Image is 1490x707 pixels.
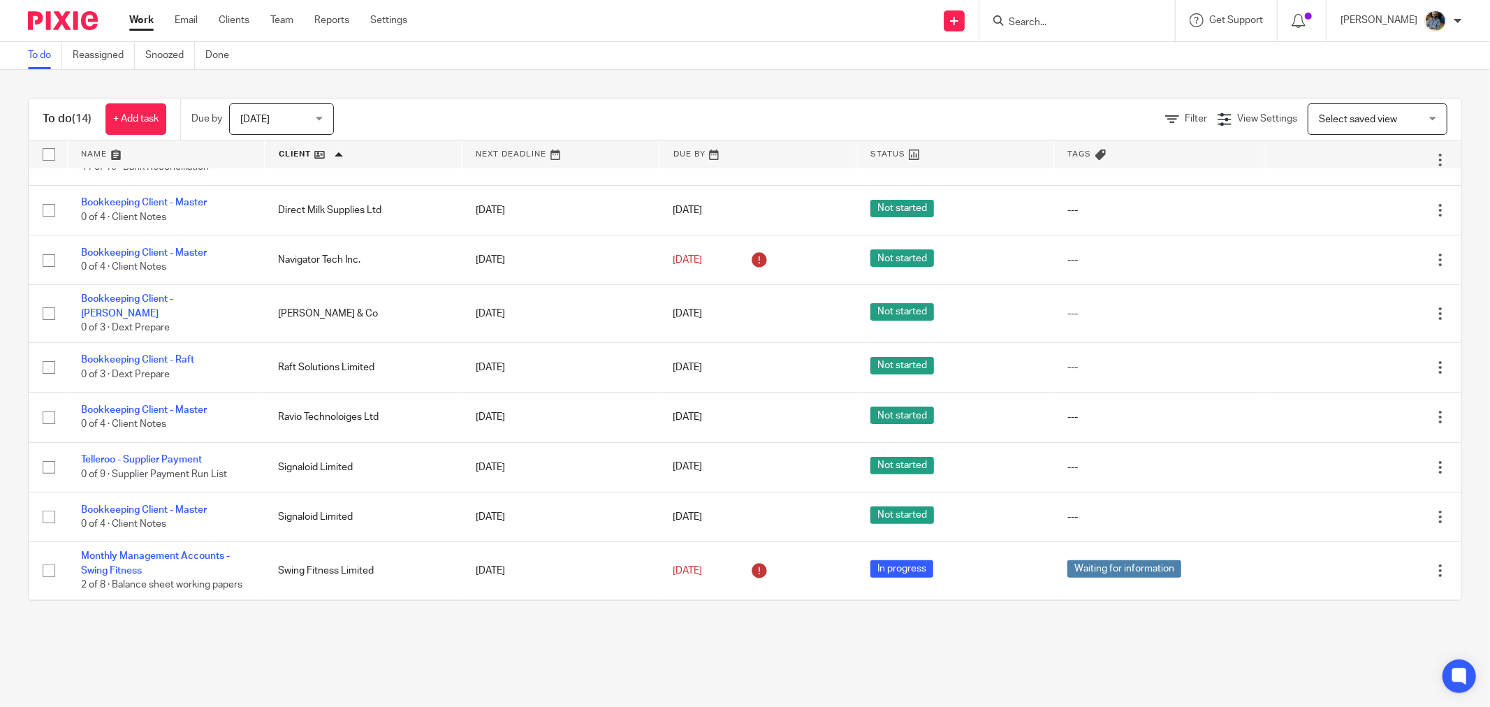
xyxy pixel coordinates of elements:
span: 0 of 3 · Dext Prepare [81,323,170,333]
a: Done [205,42,240,69]
td: [DATE] [462,235,659,285]
a: Settings [370,13,407,27]
h1: To do [43,112,92,126]
td: Direct Milk Supplies Ltd [264,185,461,235]
p: [PERSON_NAME] [1341,13,1417,27]
a: + Add task [105,103,166,135]
div: --- [1067,360,1250,374]
span: Not started [870,457,934,474]
a: Clients [219,13,249,27]
div: --- [1067,203,1250,217]
td: Signaloid Limited [264,492,461,541]
span: Not started [870,249,934,267]
td: Ravio Technoloiges Ltd [264,393,461,442]
a: Work [129,13,154,27]
td: [DATE] [462,285,659,342]
div: --- [1067,510,1250,524]
a: Bookkeeping Client - Master [81,248,207,258]
span: [DATE] [673,363,702,372]
span: Not started [870,200,934,217]
span: 0 of 4 · Client Notes [81,262,166,272]
span: Not started [870,407,934,424]
span: [DATE] [240,115,270,124]
div: --- [1067,253,1250,267]
a: Reassigned [73,42,135,69]
span: View Settings [1237,114,1297,124]
span: Filter [1185,114,1207,124]
span: [DATE] [673,566,702,576]
a: Email [175,13,198,27]
span: Not started [870,357,934,374]
td: Unreasonable Effectiveness Limited [264,599,461,649]
img: Jaskaran%20Singh.jpeg [1424,10,1447,32]
img: Pixie [28,11,98,30]
div: --- [1067,460,1250,474]
span: Get Support [1209,15,1263,25]
a: Bookkeeping Client - Master [81,405,207,415]
td: Navigator Tech Inc. [264,235,461,285]
span: Tags [1068,150,1092,158]
span: [DATE] [673,309,702,319]
td: [DATE] [462,542,659,599]
span: Select saved view [1319,115,1397,124]
span: [DATE] [673,412,702,422]
input: Search [1007,17,1133,29]
a: Bookkeeping Client - Raft [81,355,194,365]
a: Bookkeeping Client - Master [81,505,207,515]
a: Telleroo - Supplier Payment [81,455,202,465]
span: [DATE] [673,255,702,265]
a: Snoozed [145,42,195,69]
span: Not started [870,506,934,524]
span: [DATE] [673,462,702,472]
span: In progress [870,560,933,578]
span: 0 of 4 · Client Notes [81,419,166,429]
td: [DATE] [462,599,659,649]
td: [DATE] [462,442,659,492]
span: Waiting for information [1067,560,1181,578]
span: Not started [870,303,934,321]
td: Swing Fitness Limited [264,542,461,599]
span: 2 of 8 · Balance sheet working papers [81,580,242,590]
a: To do [28,42,62,69]
td: [DATE] [462,492,659,541]
div: --- [1067,307,1250,321]
span: [DATE] [673,512,702,522]
td: Signaloid Limited [264,442,461,492]
a: Bookkeeping Client - Master [81,198,207,207]
td: [DATE] [462,342,659,392]
div: --- [1067,410,1250,424]
span: 0 of 4 · Client Notes [81,212,166,222]
span: 11 of 15 · Bank Reconciliation [81,163,209,173]
span: 0 of 3 · Dext Prepare [81,370,170,379]
span: (14) [72,113,92,124]
span: 0 of 4 · Client Notes [81,519,166,529]
td: [DATE] [462,185,659,235]
td: Raft Solutions Limited [264,342,461,392]
a: Monthly Management Accounts - Swing Fitness [81,551,230,575]
p: Due by [191,112,222,126]
a: Bookkeeping Client - [PERSON_NAME] [81,294,173,318]
a: Team [270,13,293,27]
a: Reports [314,13,349,27]
td: [DATE] [462,393,659,442]
span: 0 of 9 · Supplier Payment Run List [81,469,227,479]
span: [DATE] [673,205,702,215]
td: [PERSON_NAME] & Co [264,285,461,342]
